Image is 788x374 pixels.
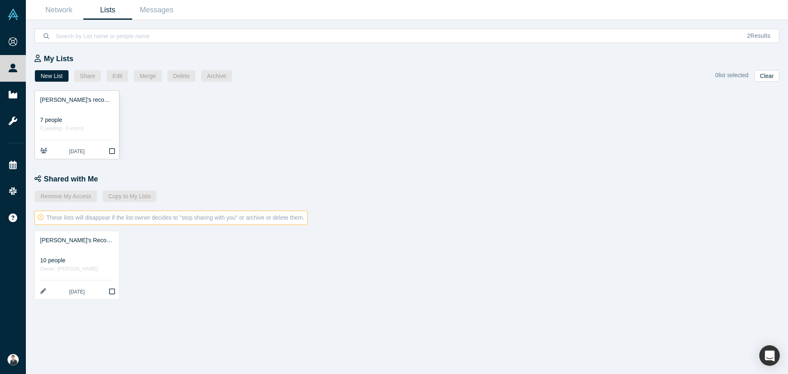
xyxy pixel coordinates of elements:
[34,174,788,185] div: Shared with Me
[35,91,119,159] a: [PERSON_NAME]'s recommendation7 people0 pending · 0 intro'd[DATE]
[107,70,128,82] button: Edit
[83,0,132,20] a: Lists
[105,145,119,159] button: Bookmark
[40,148,114,155] div: [DATE]
[715,72,749,78] span: 0 list selected
[167,70,195,82] button: Delete
[754,70,779,82] button: Clear
[134,70,162,82] button: Merge
[747,32,770,39] span: Results
[201,70,232,82] button: Archive
[7,354,19,365] img: Yohei Okamoto's Account
[34,0,83,20] a: Network
[34,53,788,64] div: My Lists
[132,0,181,20] a: Messages
[40,256,114,265] div: 10 people
[74,70,101,82] button: Share
[40,288,114,296] div: [DATE]
[35,231,119,299] a: [PERSON_NAME]'s Recommendation10 peopleOwner: [PERSON_NAME][DATE]
[7,9,19,20] img: Alchemist Vault Logo
[35,70,69,82] button: New List
[747,32,750,39] span: 2
[34,211,308,225] div: These lists will disappear if the list owner decides to "stop sharing with you" or archive or del...
[40,116,114,124] div: 7 people
[35,190,97,202] button: Remove My Access
[55,26,738,46] input: Search by List name or people name
[40,124,114,133] div: 0 pending · 0 intro'd
[40,265,114,273] div: Owner: [PERSON_NAME]
[103,190,156,202] button: Copy to My Lists
[40,236,114,245] div: [PERSON_NAME]'s Recommendation
[105,285,119,299] button: Bookmark
[40,96,114,104] div: [PERSON_NAME]'s recommendation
